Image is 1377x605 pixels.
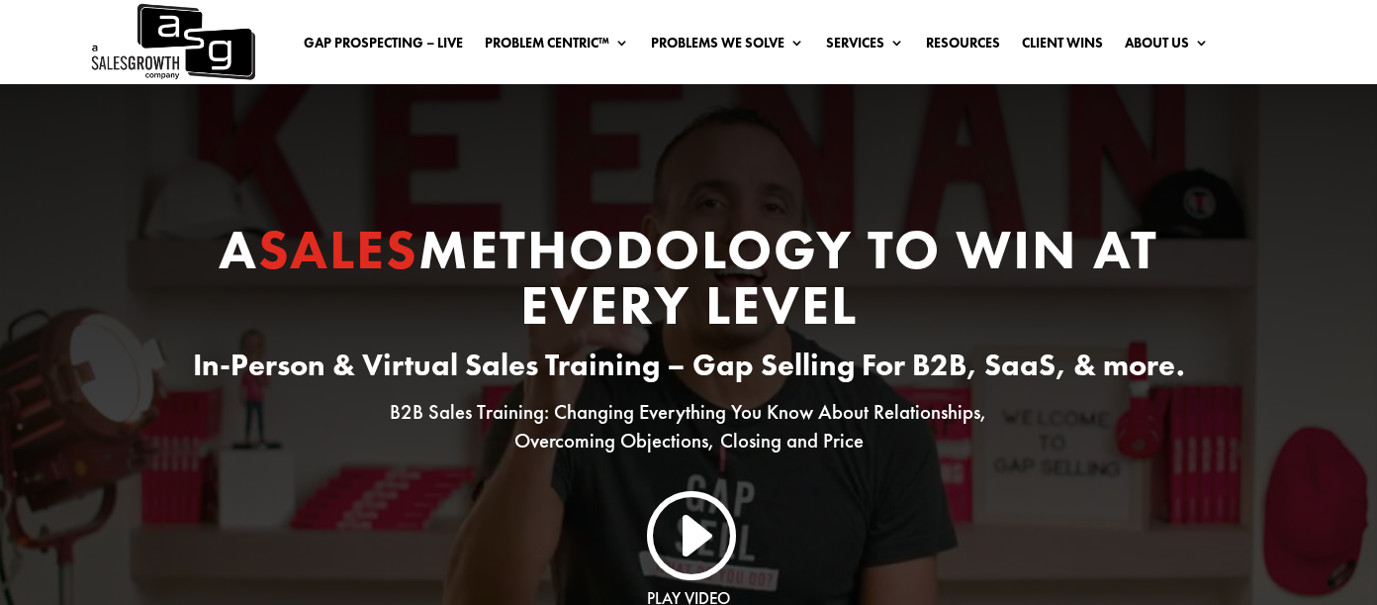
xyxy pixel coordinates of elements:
a: Problems We Solve [651,36,804,57]
a: Services [826,36,904,57]
a: Resources [926,36,1000,57]
a: Gap Prospecting – LIVE [304,36,463,57]
h3: In-Person & Virtual Sales Training – Gap Selling For B2B, SaaS, & more. [154,343,1223,399]
a: About Us [1125,36,1209,57]
a: Problem Centric™ [485,36,629,57]
h1: A Methodology to Win At Every Level [154,222,1223,343]
a: Client Wins [1022,36,1103,57]
a: I [641,485,736,580]
span: Sales [258,214,418,285]
p: B2B Sales Training: Changing Everything You Know About Relationships, Overcoming Objections, Clos... [154,398,1223,455]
